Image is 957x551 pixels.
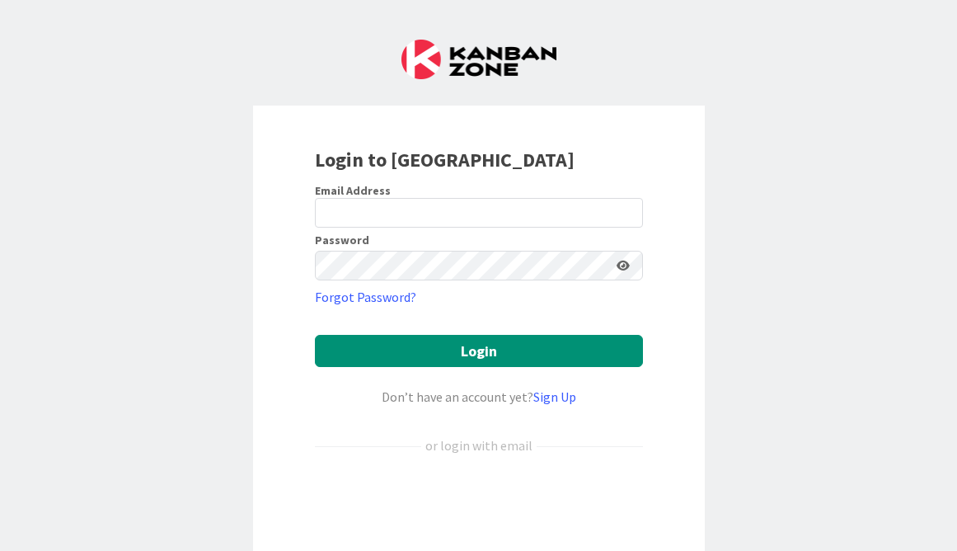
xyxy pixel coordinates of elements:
label: Email Address [315,183,391,198]
div: Don’t have an account yet? [315,387,643,407]
b: Login to [GEOGRAPHIC_DATA] [315,147,575,172]
iframe: Sign in with Google Button [307,483,651,519]
a: Forgot Password? [315,287,416,307]
button: Login [315,335,643,367]
img: Kanban Zone [401,40,556,79]
div: or login with email [421,436,537,455]
label: Password [315,234,369,246]
a: Sign Up [533,389,576,405]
